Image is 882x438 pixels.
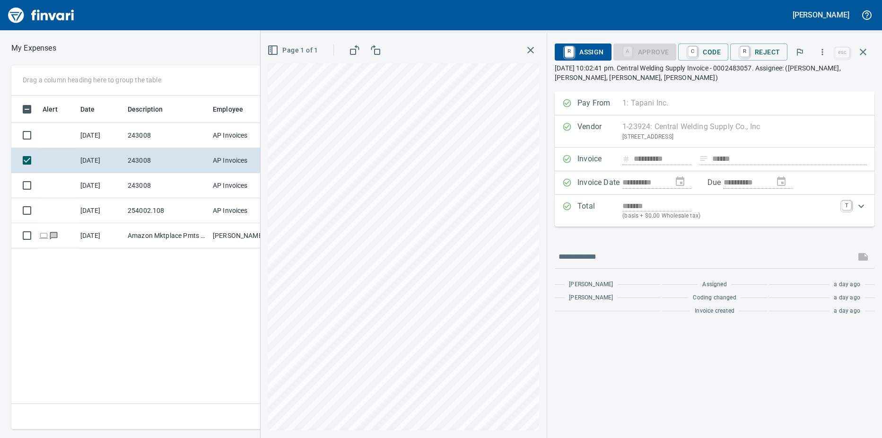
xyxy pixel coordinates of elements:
[730,44,787,61] button: RReject
[812,42,833,62] button: More
[555,44,611,61] button: RAssign
[269,44,318,56] span: Page 1 of 1
[565,46,574,57] a: R
[209,173,280,198] td: AP Invoices
[209,223,280,248] td: [PERSON_NAME]
[11,43,56,54] nav: breadcrumb
[124,148,209,173] td: 243008
[77,173,124,198] td: [DATE]
[6,4,77,26] img: Finvari
[695,307,734,316] span: Invoice created
[793,10,849,20] h5: [PERSON_NAME]
[80,104,95,115] span: Date
[834,293,860,303] span: a day ago
[124,173,209,198] td: 243008
[49,232,59,238] span: Has messages
[80,104,107,115] span: Date
[265,42,322,59] button: Page 1 of 1
[834,280,860,289] span: a day ago
[693,293,736,303] span: Coding changed
[124,223,209,248] td: Amazon Mktplace Pmts [DOMAIN_NAME][URL] WA
[834,307,860,316] span: a day ago
[555,63,874,82] p: [DATE] 10:02:41 pm. Central Welding Supply Invoice - 0002483057. Assignee: ([PERSON_NAME], [PERSO...
[213,104,255,115] span: Employee
[555,195,874,227] div: Expand
[569,293,613,303] span: [PERSON_NAME]
[702,280,726,289] span: Assigned
[77,223,124,248] td: [DATE]
[569,280,613,289] span: [PERSON_NAME]
[835,47,849,58] a: esc
[39,232,49,238] span: Online transaction
[77,198,124,223] td: [DATE]
[128,104,175,115] span: Description
[43,104,58,115] span: Alert
[738,44,780,60] span: Reject
[678,44,728,61] button: CCode
[43,104,70,115] span: Alert
[833,41,874,63] span: Close invoice
[789,42,810,62] button: Flag
[688,46,697,57] a: C
[128,104,163,115] span: Description
[562,44,603,60] span: Assign
[11,43,56,54] p: My Expenses
[577,201,622,221] p: Total
[613,47,677,55] div: Coding Required
[209,198,280,223] td: AP Invoices
[124,198,209,223] td: 254002.108
[209,148,280,173] td: AP Invoices
[77,123,124,148] td: [DATE]
[842,201,851,210] a: T
[124,123,209,148] td: 243008
[23,75,161,85] p: Drag a column heading here to group the table
[209,123,280,148] td: AP Invoices
[213,104,243,115] span: Employee
[622,211,836,221] p: (basis + $0.00 Wholesale tax)
[740,46,749,57] a: R
[790,8,852,22] button: [PERSON_NAME]
[77,148,124,173] td: [DATE]
[852,245,874,268] span: This records your message into the invoice and notifies anyone mentioned
[686,44,721,60] span: Code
